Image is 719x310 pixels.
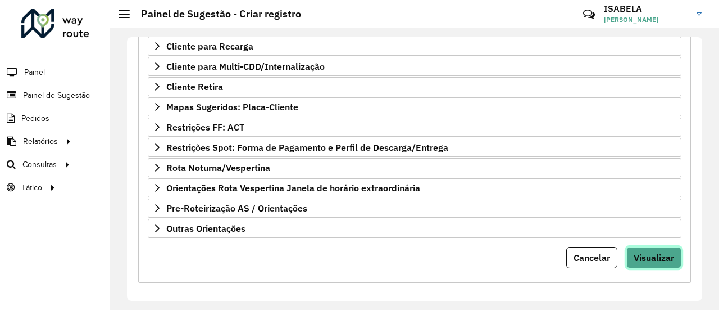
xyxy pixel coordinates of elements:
[148,199,681,218] a: Pre-Roteirização AS / Orientações
[148,97,681,116] a: Mapas Sugeridos: Placa-Cliente
[148,219,681,238] a: Outras Orientações
[166,62,325,71] span: Cliente para Multi-CDD/Internalização
[166,224,245,233] span: Outras Orientações
[604,3,688,14] h3: ISABELA
[130,8,301,20] h2: Painel de Sugestão - Criar registro
[166,163,270,172] span: Rota Noturna/Vespertina
[148,158,681,177] a: Rota Noturna/Vespertina
[24,66,45,78] span: Painel
[21,182,42,194] span: Tático
[166,42,253,51] span: Cliente para Recarga
[148,138,681,157] a: Restrições Spot: Forma de Pagamento e Perfil de Descarga/Entrega
[166,82,223,91] span: Cliente Retira
[604,15,688,25] span: [PERSON_NAME]
[626,247,681,268] button: Visualizar
[23,136,58,147] span: Relatórios
[21,113,49,124] span: Pedidos
[166,143,448,152] span: Restrições Spot: Forma de Pagamento e Perfil de Descarga/Entrega
[23,89,90,101] span: Painel de Sugestão
[166,204,307,213] span: Pre-Roteirização AS / Orientações
[166,102,298,111] span: Mapas Sugeridos: Placa-Cliente
[574,252,610,263] span: Cancelar
[148,178,681,197] a: Orientações Rota Vespertina Janela de horário extraordinária
[577,2,601,26] a: Contato Rápido
[166,183,420,192] span: Orientações Rota Vespertina Janela de horário extraordinária
[166,123,244,132] span: Restrições FF: ACT
[148,118,681,137] a: Restrições FF: ACT
[148,57,681,76] a: Cliente para Multi-CDD/Internalização
[22,159,57,170] span: Consultas
[566,247,617,268] button: Cancelar
[148,37,681,56] a: Cliente para Recarga
[634,252,674,263] span: Visualizar
[148,77,681,96] a: Cliente Retira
